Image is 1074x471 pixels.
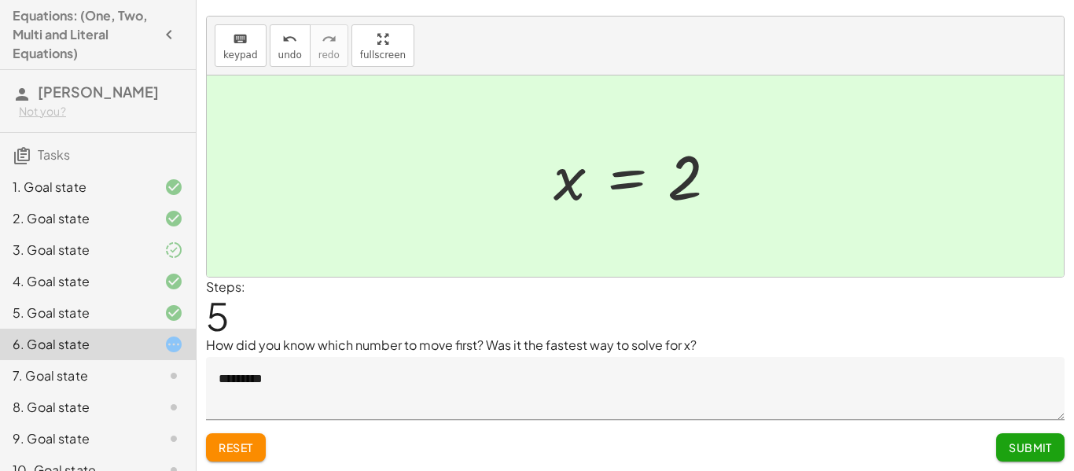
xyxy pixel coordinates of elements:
button: redoredo [310,24,348,67]
i: undo [282,30,297,49]
div: 1. Goal state [13,178,139,197]
i: Task not started. [164,429,183,448]
div: 3. Goal state [13,241,139,259]
span: keypad [223,50,258,61]
button: fullscreen [351,24,414,67]
i: Task started. [164,335,183,354]
button: Reset [206,433,266,462]
i: Task not started. [164,398,183,417]
span: Reset [219,440,253,454]
i: Task finished and correct. [164,272,183,291]
span: 5 [206,292,230,340]
p: How did you know which number to move first? Was it the fastest way to solve for x? [206,336,1065,355]
span: Tasks [38,146,70,163]
button: keyboardkeypad [215,24,267,67]
i: Task finished and correct. [164,304,183,322]
i: Task finished and part of it marked as correct. [164,241,183,259]
i: redo [322,30,337,49]
button: Submit [996,433,1065,462]
div: Not you? [19,104,183,120]
i: keyboard [233,30,248,49]
i: Task not started. [164,366,183,385]
span: [PERSON_NAME] [38,83,159,101]
div: 7. Goal state [13,366,139,385]
label: Steps: [206,278,245,295]
span: Submit [1009,440,1052,454]
span: redo [318,50,340,61]
button: undoundo [270,24,311,67]
div: 2. Goal state [13,209,139,228]
i: Task finished and correct. [164,209,183,228]
div: 6. Goal state [13,335,139,354]
i: Task finished and correct. [164,178,183,197]
h4: Equations: (One, Two, Multi and Literal Equations) [13,6,155,63]
span: undo [278,50,302,61]
span: fullscreen [360,50,406,61]
div: 5. Goal state [13,304,139,322]
div: 9. Goal state [13,429,139,448]
div: 8. Goal state [13,398,139,417]
div: 4. Goal state [13,272,139,291]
